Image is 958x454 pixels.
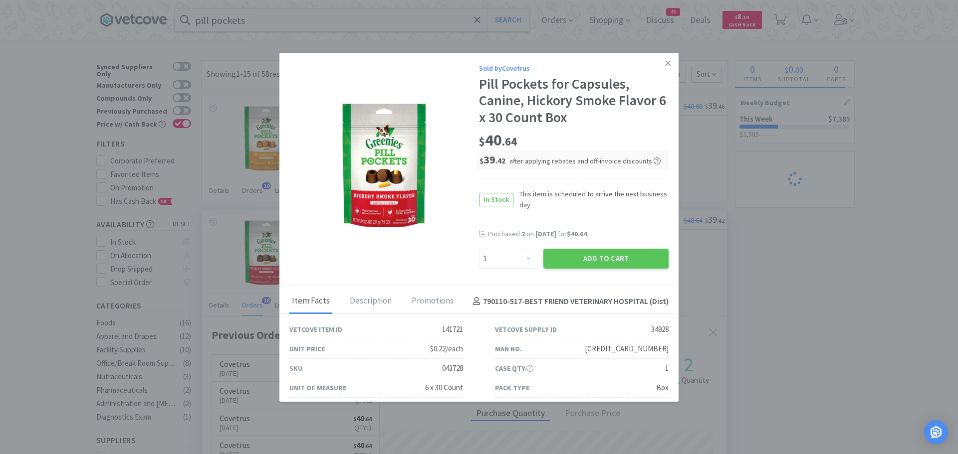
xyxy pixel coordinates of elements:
div: 043728 [442,362,463,374]
div: Pill Pockets for Capsules, Canine, Hickory Smoke Flavor 6 x 30 Count Box [479,76,669,126]
span: after applying rebates and off-invoice discounts [509,156,661,165]
span: 39 [479,152,505,166]
div: 34928 [651,323,669,335]
div: Open Intercom Messenger [924,420,948,444]
div: Unit Price [289,343,325,354]
div: 141721 [442,323,463,335]
div: Case Qty. [495,363,533,374]
img: 80493453f2c4489f9076f3a2cb3d1410_34928.png [322,103,447,228]
div: Sold by Covetrus [479,63,669,74]
span: . 42 [495,156,505,165]
div: Man No. [495,343,522,354]
span: $ [479,156,483,165]
div: Purchased on for [488,229,669,239]
div: $48.49 [444,401,463,413]
div: 1 [665,362,669,374]
div: Unit of Measure [289,382,346,393]
span: [DATE] [535,229,556,238]
span: In Stock [479,193,513,206]
span: This item is scheduled to arrive the next business day [513,188,669,211]
div: 6 x 30 Count [425,382,463,394]
span: $40.64 [567,229,587,238]
span: . 64 [502,135,517,149]
div: SKU [289,363,302,374]
div: Vetcove Supply ID [495,324,557,335]
div: Vetcove Item ID [289,324,342,335]
span: $ [479,135,485,149]
div: Promotions [409,289,456,314]
div: $0.22/each [430,343,463,355]
h4: 790110-517 - BEST FRIEND VETERINARY HOSPITAL (Dist) [469,295,669,308]
button: Add to Cart [543,249,669,269]
div: Box [656,382,669,394]
span: 40 [479,130,517,150]
div: Item Facts [289,289,332,314]
div: [CREDIT_CARD_NUMBER] [585,343,669,355]
div: Pack Type [495,382,529,393]
span: 2 [521,229,525,238]
div: Description [347,289,394,314]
